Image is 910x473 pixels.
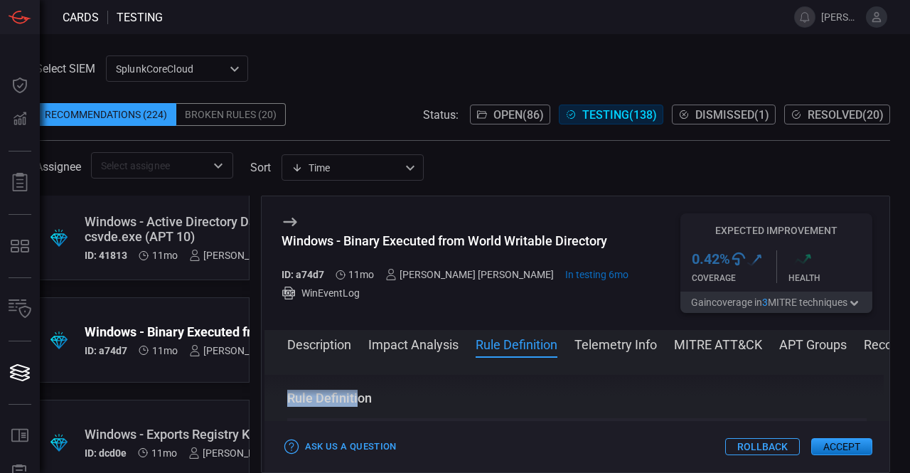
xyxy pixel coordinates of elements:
[188,447,357,459] div: [PERSON_NAME] [PERSON_NAME]
[493,108,544,122] span: Open ( 86 )
[3,166,37,200] button: Reports
[250,161,271,174] label: sort
[476,335,557,352] button: Rule Definition
[779,335,847,352] button: APT Groups
[559,105,663,124] button: Testing(138)
[282,286,629,300] div: WinEventLog
[674,335,762,352] button: MITRE ATT&CK
[565,269,628,280] span: Mar 04, 2025 5:25 PM
[287,390,867,407] h3: Rule Definition
[582,108,657,122] span: Testing ( 138 )
[725,438,800,455] button: Rollback
[291,161,401,175] div: Time
[3,229,37,263] button: MITRE - Detection Posture
[116,62,225,76] p: SplunkCoreCloud
[282,233,629,248] div: Windows - Binary Executed from World Writable Directory
[784,105,890,124] button: Resolved(20)
[821,11,860,23] span: [PERSON_NAME][EMAIL_ADDRESS][PERSON_NAME][DOMAIN_NAME]
[762,297,768,308] span: 3
[176,103,286,126] div: Broken Rules (20)
[423,108,459,122] span: Status:
[3,292,37,326] button: Inventory
[36,160,81,174] span: Assignee
[287,335,351,352] button: Description
[117,11,163,24] span: testing
[152,250,178,261] span: Sep 22, 2024 3:47 AM
[36,103,176,126] div: Recommendations (224)
[680,225,872,236] h5: Expected Improvement
[385,269,554,280] div: [PERSON_NAME] [PERSON_NAME]
[368,335,459,352] button: Impact Analysis
[348,269,374,280] span: Sep 22, 2024 3:47 AM
[672,105,776,124] button: Dismissed(1)
[85,214,434,244] div: Windows - Active Directory Data Imported or Exported Using csvde.exe (APT 10)
[811,438,872,455] button: Accept
[692,250,730,267] h3: 0.42 %
[788,273,873,283] div: Health
[95,156,205,174] input: Select assignee
[189,345,358,356] div: [PERSON_NAME] [PERSON_NAME]
[470,105,550,124] button: Open(86)
[189,250,358,261] div: [PERSON_NAME] [PERSON_NAME]
[36,62,95,75] label: Select SIEM
[85,427,433,442] div: Windows - Exports Registry Key To a File
[85,345,127,356] h5: ID: a74d7
[3,356,37,390] button: Cards
[208,156,228,176] button: Open
[3,419,37,453] button: Rule Catalog
[85,324,434,339] div: Windows - Binary Executed from World Writable Directory
[808,108,884,122] span: Resolved ( 20 )
[152,345,178,356] span: Sep 22, 2024 3:47 AM
[692,273,776,283] div: Coverage
[3,68,37,102] button: Dashboard
[3,102,37,137] button: Detections
[282,269,324,280] h5: ID: a74d7
[151,447,177,459] span: Sep 22, 2024 3:46 AM
[574,335,657,352] button: Telemetry Info
[680,292,872,313] button: Gaincoverage in3MITRE techniques
[282,436,400,458] button: Ask Us a Question
[63,11,99,24] span: Cards
[85,250,127,261] h5: ID: 41813
[85,447,127,459] h5: ID: dcd0e
[695,108,769,122] span: Dismissed ( 1 )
